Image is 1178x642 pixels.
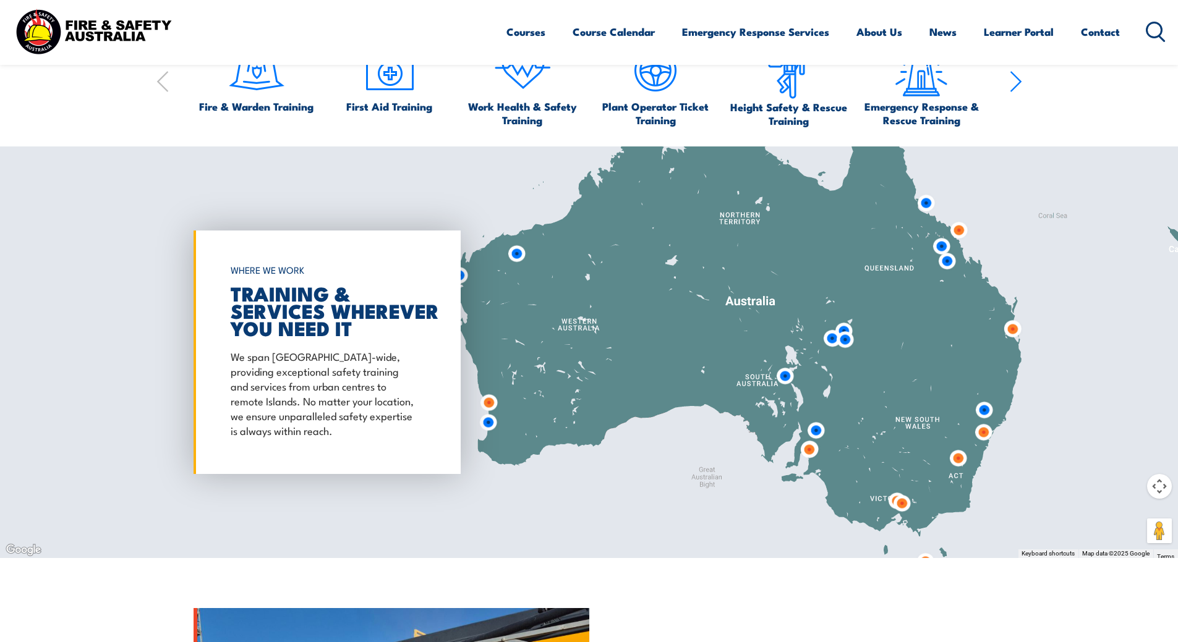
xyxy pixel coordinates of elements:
h6: WHERE WE WORK [231,259,417,281]
button: Drag Pegman onto the map to open Street View [1147,518,1172,543]
a: Courses [506,15,545,48]
span: Height Safety & Rescue Training [728,100,849,127]
span: Fire & Warden Training [199,99,314,113]
a: Open this area in Google Maps (opens a new window) [3,542,44,558]
span: Map data ©2025 Google [1082,550,1150,557]
a: Work Health & Safety Training [462,41,583,127]
img: icon-1 [228,41,286,99]
span: Emergency Response & Rescue Training [861,99,982,127]
a: Plant Operator Ticket Training [595,41,716,127]
img: icon-4 [493,41,552,99]
button: Map camera controls [1147,474,1172,499]
a: About Us [856,15,902,48]
a: Height Safety & Rescue Training [728,41,849,127]
a: Fire & Warden Training [199,41,314,113]
img: icon-2 [361,41,419,99]
a: Learner Portal [984,15,1054,48]
span: Work Health & Safety Training [462,99,583,127]
button: Keyboard shortcuts [1022,549,1075,558]
span: Plant Operator Ticket Training [595,99,716,127]
a: News [929,15,957,48]
a: Terms [1157,553,1174,560]
img: Google [3,542,44,558]
p: We span [GEOGRAPHIC_DATA]-wide, providing exceptional safety training and services from urban cen... [231,348,417,437]
img: icon-5 [626,41,685,99]
span: First Aid Training [346,99,432,113]
a: Emergency Response & Rescue Training [861,41,982,127]
h2: TRAINING & SERVICES WHEREVER YOU NEED IT [231,284,417,336]
img: icon-6 [759,41,817,100]
a: Course Calendar [573,15,655,48]
a: First Aid Training [346,41,432,113]
img: Emergency Response Icon [892,41,950,99]
a: Contact [1081,15,1120,48]
a: Emergency Response Services [682,15,829,48]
